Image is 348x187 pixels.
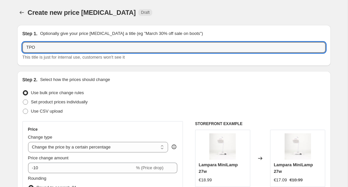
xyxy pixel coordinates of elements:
[22,55,125,60] span: This title is just for internal use, customers won't see it
[209,133,236,160] img: A513BA1A-A8C7-43D7-8FF7-AD659EF14C0C_80x.jpg
[28,155,69,160] span: Price change amount
[285,133,311,160] img: A513BA1A-A8C7-43D7-8FF7-AD659EF14C0C_80x.jpg
[31,99,88,104] span: Set product prices individually
[22,30,38,37] h2: Step 1.
[40,76,110,83] p: Select how the prices should change
[22,76,38,83] h2: Step 2.
[31,109,63,114] span: Use CSV upload
[40,30,203,37] p: Optionally give your price [MEDICAL_DATA] a title (eg "March 30% off sale on boots")
[22,42,326,53] input: 30% off holiday sale
[199,162,238,174] span: Lampara MiniLamp 27w
[28,127,38,132] h3: Price
[195,121,326,126] h6: STOREFRONT EXAMPLE
[171,144,177,150] div: help
[28,163,135,173] input: -15
[28,176,47,181] span: Rounding
[136,165,163,170] span: % (Price drop)
[141,10,150,15] span: Draft
[28,9,136,16] span: Create new price [MEDICAL_DATA]
[199,177,212,183] div: €18.99
[17,8,26,17] button: Price change jobs
[28,135,52,140] span: Change type
[31,90,84,95] span: Use bulk price change rules
[274,177,287,183] div: €17.09
[290,177,303,183] strike: €18.99
[274,162,313,174] span: Lampara MiniLamp 27w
